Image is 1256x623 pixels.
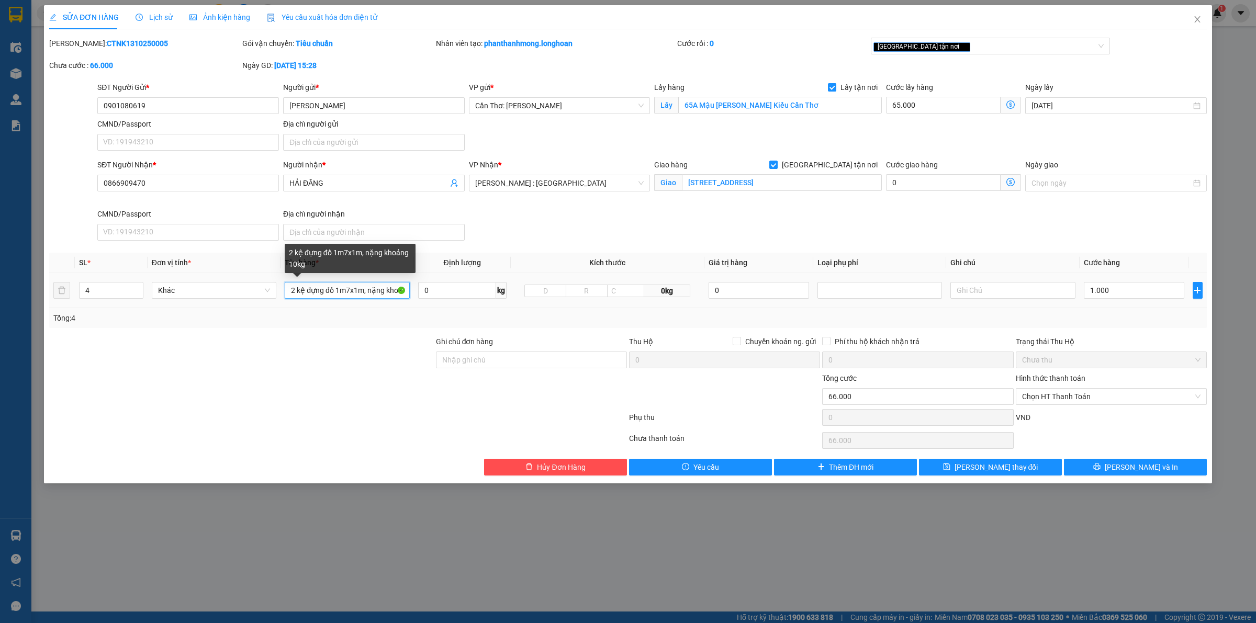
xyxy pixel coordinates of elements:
[774,459,917,475] button: plusThêm ĐH mới
[677,38,868,49] div: Cước rồi :
[654,83,685,92] span: Lấy hàng
[566,285,608,297] input: R
[9,15,161,39] strong: BIÊN NHẬN VẬN CHUYỂN BẢO AN EXPRESS
[283,224,465,241] input: Địa chỉ của người nhận
[444,258,481,267] span: Định lượng
[1031,177,1191,189] input: Ngày giao
[525,463,533,471] span: delete
[537,461,585,473] span: Hủy Đơn Hàng
[107,39,168,48] b: CTNK1310250005
[654,161,688,169] span: Giao hàng
[628,412,821,430] div: Phụ thu
[822,374,857,382] span: Tổng cước
[961,44,966,49] span: close
[1022,389,1201,404] span: Chọn HT Thanh Toán
[693,461,719,473] span: Yêu cầu
[829,461,873,473] span: Thêm ĐH mới
[1016,413,1030,422] span: VND
[678,97,882,114] input: Lấy tận nơi
[283,159,465,171] div: Người nhận
[817,463,825,471] span: plus
[53,282,70,299] button: delete
[1183,5,1212,35] button: Close
[831,336,924,347] span: Phí thu hộ khách nhận trả
[436,352,627,368] input: Ghi chú đơn hàng
[152,258,191,267] span: Đơn vị tính
[919,459,1062,475] button: save[PERSON_NAME] thay đổi
[242,60,433,71] div: Ngày GD:
[886,174,1001,191] input: Cước giao hàng
[49,13,119,21] span: SỬA ĐƠN HÀNG
[741,336,820,347] span: Chuyển khoản ng. gửi
[469,82,651,93] div: VP gửi
[654,97,678,114] span: Lấy
[10,62,161,102] span: [PHONE_NUMBER] - [DOMAIN_NAME]
[97,208,279,220] div: CMND/Passport
[628,433,821,451] div: Chưa thanh toán
[873,42,970,52] span: [GEOGRAPHIC_DATA] tận nơi
[1016,336,1207,347] div: Trạng thái Thu Hộ
[524,285,566,297] input: D
[436,38,676,49] div: Nhân viên tạo:
[97,118,279,130] div: CMND/Passport
[242,38,433,49] div: Gói vận chuyển:
[886,83,933,92] label: Cước lấy hàng
[283,118,465,130] div: Địa chỉ người gửi
[1031,100,1191,111] input: Ngày lấy
[484,39,573,48] b: phanthanhmong.longhoan
[97,159,279,171] div: SĐT Người Nhận
[778,159,882,171] span: [GEOGRAPHIC_DATA] tận nơi
[629,459,772,475] button: exclamation-circleYêu cầu
[1006,178,1015,186] span: dollar-circle
[53,312,485,324] div: Tổng: 4
[296,39,333,48] b: Tiêu chuẩn
[496,282,507,299] span: kg
[886,161,938,169] label: Cước giao hàng
[283,134,465,151] input: Địa chỉ của người gửi
[283,82,465,93] div: Người gửi
[189,14,197,21] span: picture
[484,459,627,475] button: deleteHủy Đơn Hàng
[1006,100,1015,109] span: dollar-circle
[436,337,494,346] label: Ghi chú đơn hàng
[285,282,409,299] input: VD: Bàn, Ghế
[450,179,458,187] span: user-add
[90,61,113,70] b: 66.000
[1064,459,1207,475] button: printer[PERSON_NAME] và In
[654,174,682,191] span: Giao
[283,208,465,220] div: Địa chỉ người nhận
[136,13,173,21] span: Lịch sử
[267,14,275,22] img: icon
[97,82,279,93] div: SĐT Người Gửi
[682,463,689,471] span: exclamation-circle
[49,60,240,71] div: Chưa cước :
[274,61,317,70] b: [DATE] 15:28
[950,282,1075,299] input: Ghi Chú
[1093,463,1101,471] span: printer
[710,39,714,48] b: 0
[644,285,690,297] span: 0kg
[285,244,416,273] div: 2 kệ đựng đồ 1m7x1m, nặng khoảng 10kg
[1193,286,1202,294] span: plus
[1105,461,1178,473] span: [PERSON_NAME] và In
[836,82,882,93] span: Lấy tận nơi
[1025,83,1053,92] label: Ngày lấy
[682,174,882,191] input: Giao tận nơi
[475,98,644,114] span: Cần Thơ: Kho Ninh Kiều
[189,13,250,21] span: Ảnh kiện hàng
[7,42,163,59] strong: (Công Ty TNHH Chuyển Phát Nhanh Bảo An - MST: 0109597835)
[49,38,240,49] div: [PERSON_NAME]:
[946,253,1079,273] th: Ghi chú
[1022,352,1201,368] span: Chưa thu
[1193,15,1202,24] span: close
[943,463,950,471] span: save
[813,253,946,273] th: Loại phụ phí
[1193,282,1203,299] button: plus
[886,97,1001,114] input: Cước lấy hàng
[955,461,1038,473] span: [PERSON_NAME] thay đổi
[49,14,57,21] span: edit
[158,282,270,298] span: Khác
[469,161,498,169] span: VP Nhận
[136,14,143,21] span: clock-circle
[709,258,747,267] span: Giá trị hàng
